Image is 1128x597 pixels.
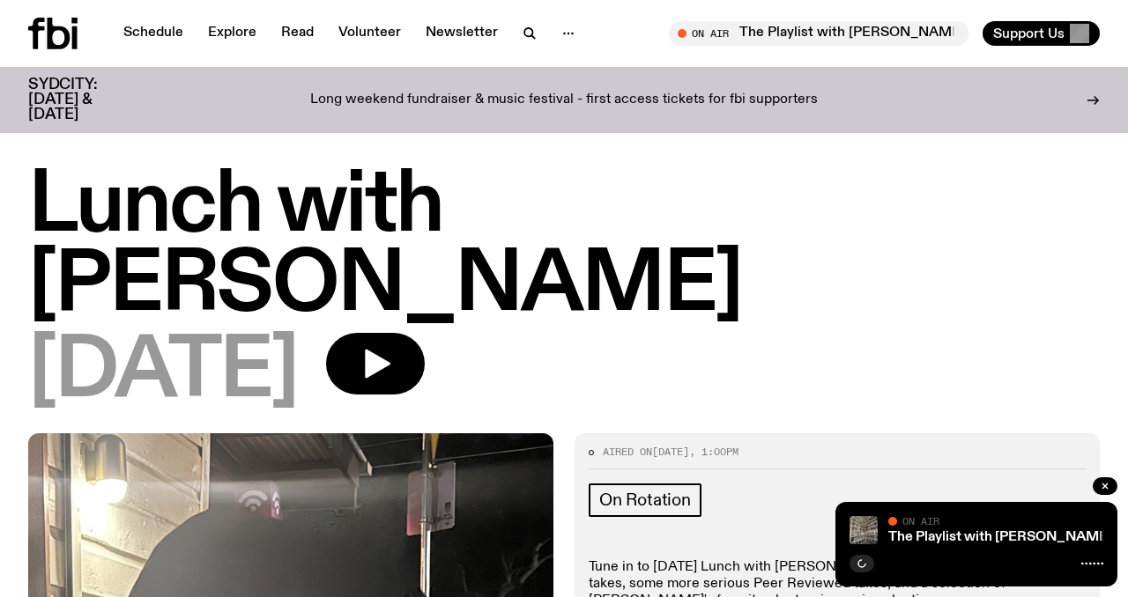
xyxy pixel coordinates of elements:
[850,516,878,544] img: A corner shot of the fbi music library
[197,21,267,46] a: Explore
[689,445,738,459] span: , 1:00pm
[902,515,939,527] span: On Air
[589,483,701,517] a: On Rotation
[28,333,298,412] span: [DATE]
[28,167,1100,326] h1: Lunch with [PERSON_NAME]
[328,21,412,46] a: Volunteer
[983,21,1100,46] button: Support Us
[669,21,968,46] button: On AirThe Playlist with [PERSON_NAME] / Pink Siifu Interview!!
[603,445,652,459] span: Aired on
[28,77,141,122] h3: SYDCITY: [DATE] & [DATE]
[271,21,324,46] a: Read
[310,92,818,108] p: Long weekend fundraiser & music festival - first access tickets for fbi supporters
[652,445,689,459] span: [DATE]
[993,26,1065,41] span: Support Us
[415,21,508,46] a: Newsletter
[599,490,691,510] span: On Rotation
[113,21,194,46] a: Schedule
